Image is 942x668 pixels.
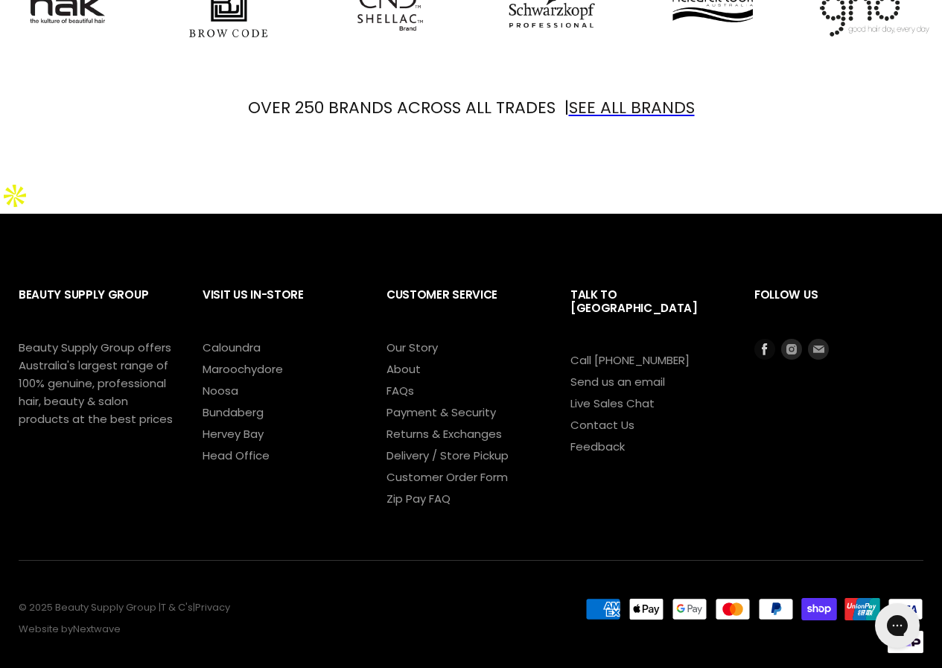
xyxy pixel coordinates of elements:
[386,340,438,355] a: Our Story
[570,395,655,411] a: Live Sales Chat
[203,276,357,338] h2: Visit Us In-Store
[570,374,665,389] a: Send us an email
[161,600,193,614] a: T & C's
[754,276,923,338] h2: Follow us
[203,426,264,442] a: Hervey Bay
[570,352,690,368] a: Call [PHONE_NUMBER]
[570,417,634,433] a: Contact Us
[570,276,725,352] h2: Talk to [GEOGRAPHIC_DATA]
[386,276,541,338] h2: Customer Service
[195,600,230,614] a: Privacy
[19,602,553,636] p: © 2025 Beauty Supply Group | | Website by
[248,96,569,119] font: OVER 250 BRANDS ACROSS ALL TRADES |
[386,361,421,377] a: About
[203,448,270,463] a: Head Office
[386,426,502,442] a: Returns & Exchanges
[868,598,927,653] iframe: Gorgias live chat messenger
[203,340,261,355] a: Caloundra
[203,383,238,398] a: Noosa
[569,96,695,119] a: SEE ALL BRANDS
[386,404,496,420] a: Payment & Security
[386,469,508,485] a: Customer Order Form
[203,404,264,420] a: Bundaberg
[73,622,121,636] a: Nextwave
[386,448,509,463] a: Delivery / Store Pickup
[203,361,283,377] a: Maroochydore
[570,439,625,454] a: Feedback
[386,383,414,398] a: FAQs
[386,491,451,506] a: Zip Pay FAQ
[19,276,173,338] h2: Beauty Supply Group
[19,339,173,428] p: Beauty Supply Group offers Australia's largest range of 100% genuine, professional hair, beauty &...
